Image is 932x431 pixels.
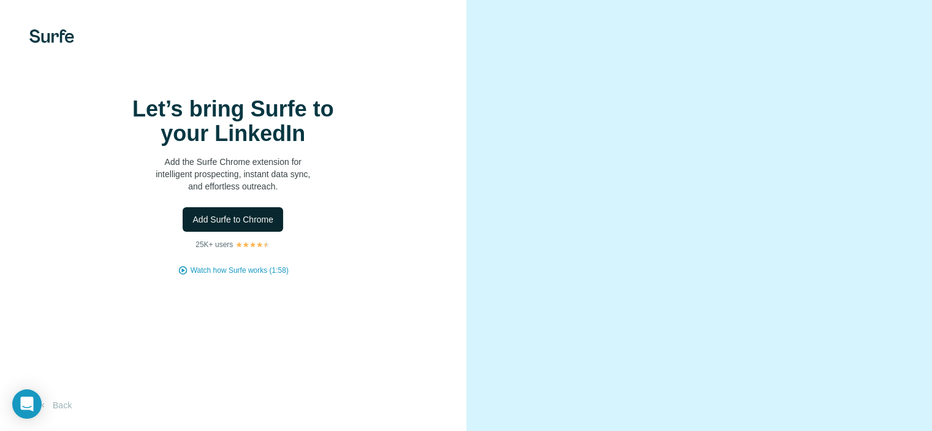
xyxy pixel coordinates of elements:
span: Add Surfe to Chrome [192,213,273,226]
p: Add the Surfe Chrome extension for intelligent prospecting, instant data sync, and effortless out... [110,156,355,193]
button: Watch how Surfe works (1:58) [191,265,289,276]
button: Back [29,394,80,416]
p: 25K+ users [195,239,233,250]
img: Rating Stars [235,241,270,248]
h1: Let’s bring Surfe to your LinkedIn [110,97,355,146]
img: Surfe's logo [29,29,74,43]
button: Add Surfe to Chrome [183,207,283,232]
div: Open Intercom Messenger [12,389,42,419]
